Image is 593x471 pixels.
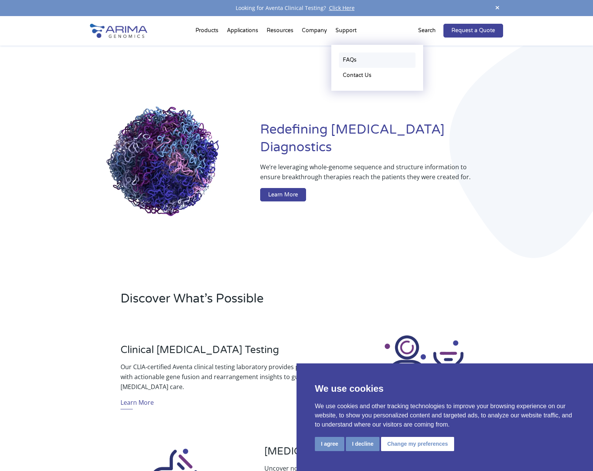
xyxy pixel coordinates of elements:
button: Change my preferences [381,437,454,451]
p: We use cookies and other tracking technologies to improve your browsing experience on our website... [315,402,575,429]
a: Click Here [326,4,358,11]
p: We’re leveraging whole-genome sequence and structure information to ensure breakthrough therapies... [260,162,472,188]
p: Our CLIA-certified Aventa clinical testing laboratory provides physicians with actionable gene fu... [121,362,329,392]
a: Learn More [121,397,154,409]
h3: [MEDICAL_DATA] Genomics [264,445,472,463]
h3: Clinical [MEDICAL_DATA] Testing [121,344,329,362]
a: Request a Quote [443,24,503,38]
button: I decline [346,437,380,451]
button: I agree [315,437,344,451]
a: FAQs [339,52,415,68]
p: We use cookies [315,382,575,396]
img: Clinical Testing Icon [382,334,473,425]
div: Looking for Aventa Clinical Testing? [90,3,503,13]
p: Search [418,26,436,36]
a: Learn More [260,188,306,202]
h1: Redefining [MEDICAL_DATA] Diagnostics [260,121,503,162]
h2: Discover What’s Possible [121,290,394,313]
a: Contact Us [339,68,415,83]
img: Arima-Genomics-logo [90,24,147,38]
